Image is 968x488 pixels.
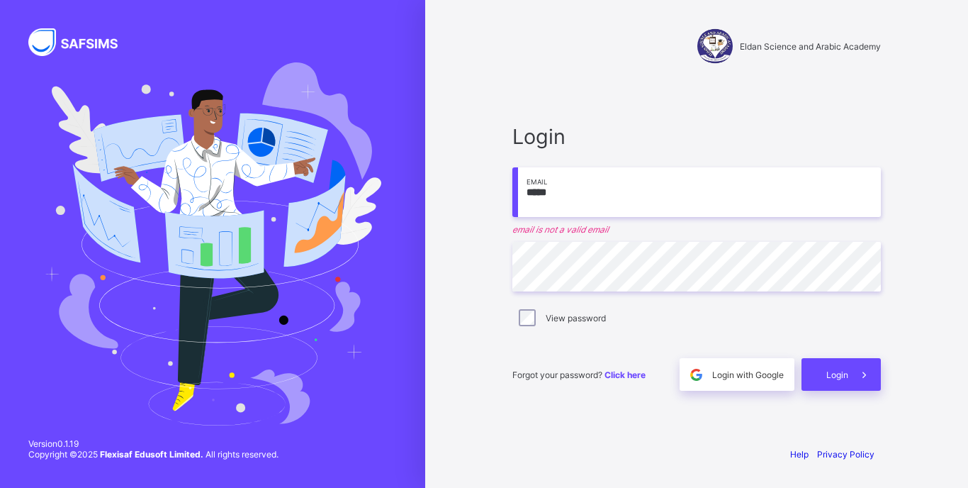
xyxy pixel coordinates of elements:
[688,367,704,383] img: google.396cfc9801f0270233282035f929180a.svg
[512,124,881,149] span: Login
[512,370,646,380] span: Forgot your password?
[712,370,784,380] span: Login with Google
[44,62,381,426] img: Hero Image
[790,449,809,460] a: Help
[604,370,646,380] a: Click here
[817,449,874,460] a: Privacy Policy
[28,28,135,56] img: SAFSIMS Logo
[100,449,203,460] strong: Flexisaf Edusoft Limited.
[826,370,848,380] span: Login
[28,438,278,449] span: Version 0.1.19
[546,313,606,323] label: View password
[740,41,881,52] span: Eldan Science and Arabic Academy
[28,449,278,460] span: Copyright © 2025 All rights reserved.
[512,224,881,235] em: email is not a valid email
